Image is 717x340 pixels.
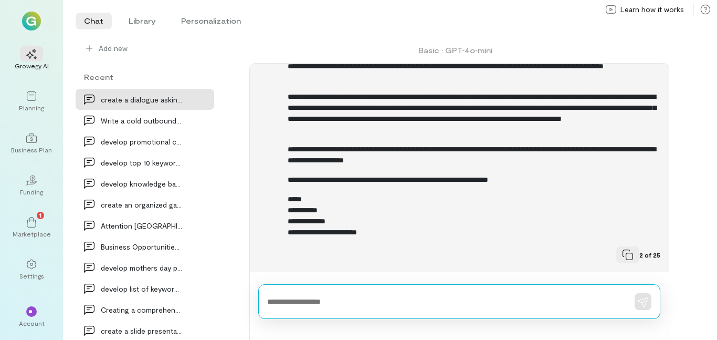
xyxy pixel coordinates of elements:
[20,188,43,196] div: Funding
[76,71,214,83] div: Recent
[13,167,50,204] a: Funding
[639,251,660,259] span: 2 of 25
[13,40,50,78] a: Growegy AI
[13,230,51,238] div: Marketplace
[101,136,183,147] div: develop promotional campaign for cleaning out tra…
[101,262,183,273] div: develop mothers day promotional ad campaign for s…
[39,210,41,220] span: 1
[101,115,183,126] div: Write a cold outbound email to a prospective cust…
[19,319,45,327] div: Account
[101,157,183,168] div: develop top 10 keywords for [DOMAIN_NAME] and th…
[101,178,183,189] div: develop knowledge base brief description for AI c…
[101,220,183,231] div: Attention [GEOGRAPHIC_DATA] and [GEOGRAPHIC_DATA] residents!…
[99,43,128,54] span: Add new
[13,83,50,120] a: Planning
[173,13,249,29] li: Personalization
[101,94,183,105] div: create a dialogue asking for money for services u…
[15,61,49,70] div: Growegy AI
[11,146,52,154] div: Business Plan
[13,209,50,246] a: Marketplace
[101,283,183,294] div: develop list of keywords for box truck services w…
[101,241,183,252] div: Business Opportunities for Drone Operators Makin…
[101,199,183,210] div: create an organized game plan for a playground di…
[120,13,164,29] li: Library
[19,272,44,280] div: Settings
[101,325,183,336] div: create a slide presentation from the following ou…
[76,13,112,29] li: Chat
[620,4,684,15] span: Learn how it works
[13,125,50,162] a: Business Plan
[19,104,44,112] div: Planning
[101,304,183,315] div: Creating a comprehensive SAT study program for a…
[13,251,50,289] a: Settings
